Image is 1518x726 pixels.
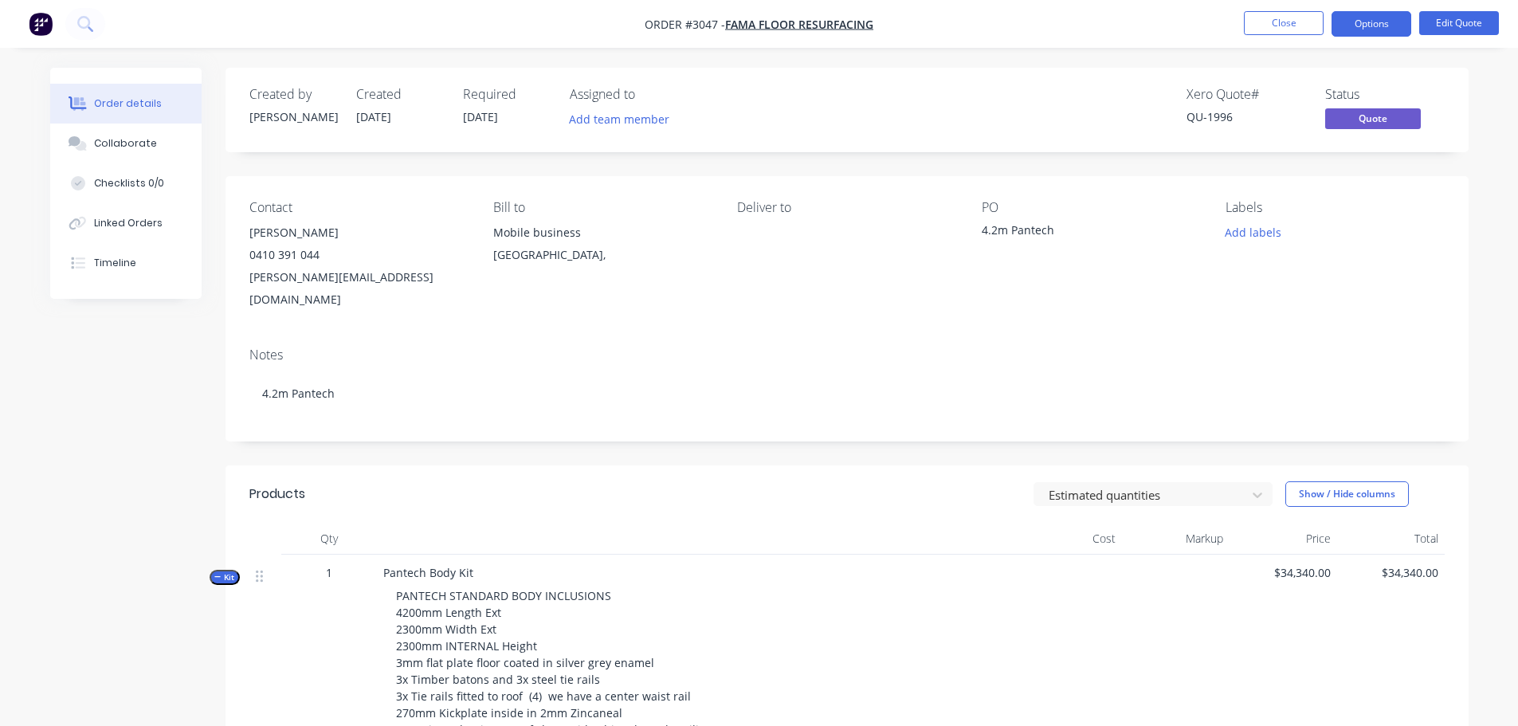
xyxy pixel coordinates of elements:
span: $34,340.00 [1236,564,1331,581]
span: [DATE] [356,109,391,124]
div: Mobile business[GEOGRAPHIC_DATA], [493,222,712,273]
span: [DATE] [463,109,498,124]
div: Contact [249,200,468,215]
button: Collaborate [50,124,202,163]
div: Cost [1014,523,1122,555]
div: Required [463,87,551,102]
div: Order details [94,96,162,111]
div: Checklists 0/0 [94,176,164,190]
div: [GEOGRAPHIC_DATA], [493,244,712,266]
div: Bill to [493,200,712,215]
div: Status [1325,87,1445,102]
div: Assigned to [570,87,729,102]
div: Xero Quote # [1187,87,1306,102]
div: Linked Orders [94,216,163,230]
div: Total [1337,523,1445,555]
div: Markup [1122,523,1230,555]
div: [PERSON_NAME] [249,222,468,244]
button: Show / Hide columns [1285,481,1409,507]
div: Created by [249,87,337,102]
button: Edit Quote [1419,11,1499,35]
div: [PERSON_NAME]0410 391 044[PERSON_NAME][EMAIL_ADDRESS][DOMAIN_NAME] [249,222,468,311]
div: Notes [249,347,1445,363]
div: Timeline [94,256,136,270]
span: Pantech Body Kit [383,565,473,580]
div: PO [982,200,1200,215]
div: Products [249,485,305,504]
div: Price [1230,523,1337,555]
div: Mobile business [493,222,712,244]
button: Close [1244,11,1324,35]
span: Kit [214,571,235,583]
button: Options [1332,11,1411,37]
button: Timeline [50,243,202,283]
div: Created [356,87,444,102]
button: Add labels [1217,222,1290,243]
button: Kit [210,570,240,585]
a: FAMA Floor Resurfacing [725,17,873,32]
button: Order details [50,84,202,124]
span: 1 [326,564,332,581]
button: Add team member [570,108,678,130]
div: Deliver to [737,200,955,215]
img: Factory [29,12,53,36]
button: Checklists 0/0 [50,163,202,203]
div: Qty [281,523,377,555]
div: Labels [1226,200,1444,215]
button: Linked Orders [50,203,202,243]
div: 0410 391 044 [249,244,468,266]
button: Add team member [560,108,677,130]
div: [PERSON_NAME][EMAIL_ADDRESS][DOMAIN_NAME] [249,266,468,311]
div: 4.2m Pantech [982,222,1181,244]
span: $34,340.00 [1343,564,1438,581]
div: 4.2m Pantech [249,369,1445,418]
span: Order #3047 - [645,17,725,32]
span: Quote [1325,108,1421,128]
div: QU-1996 [1187,108,1306,125]
div: [PERSON_NAME] [249,108,337,125]
div: Collaborate [94,136,157,151]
